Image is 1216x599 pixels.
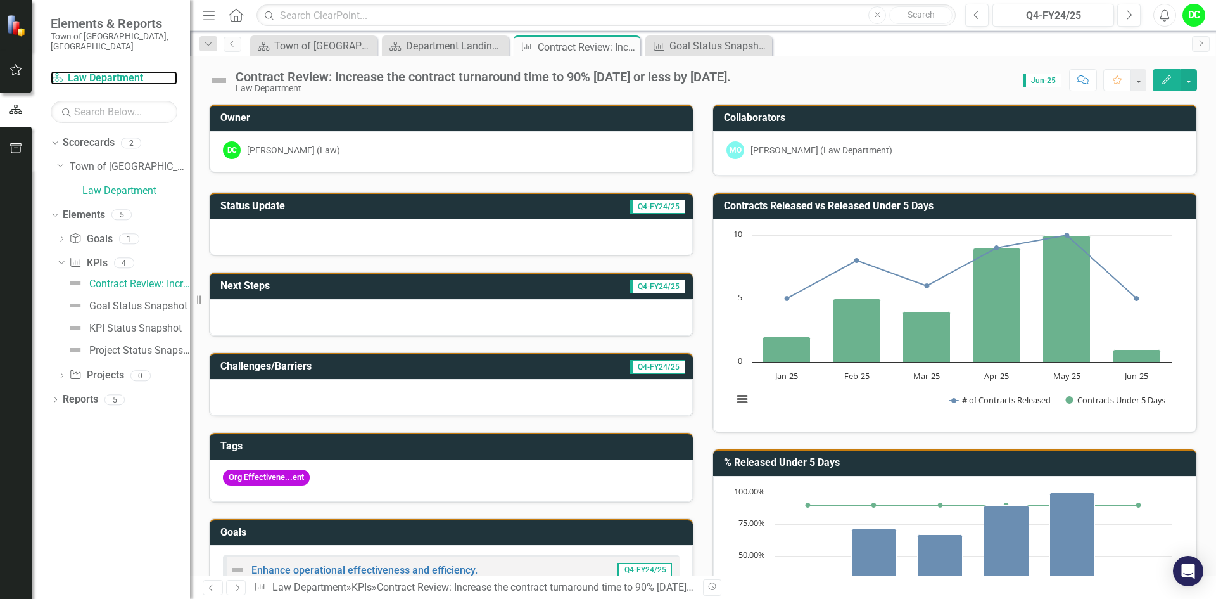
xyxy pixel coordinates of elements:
[51,31,177,52] small: Town of [GEOGRAPHIC_DATA], [GEOGRAPHIC_DATA]
[844,370,870,382] text: Feb-25
[51,16,177,31] span: Elements & Reports
[1053,370,1080,382] text: May-25
[377,581,766,593] div: Contract Review: Increase the contract turnaround time to 90% [DATE] or less by [DATE].
[649,38,769,54] a: Goal Status Snapshot
[220,112,687,124] h3: Owner
[871,503,877,508] path: Feb-25, 90. Target % of Contracts under 5 Days.
[630,360,685,374] span: Q4-FY24/25
[763,337,811,363] path: Jan-25, 2. Contracts Under 5 Days.
[51,101,177,123] input: Search Below...
[63,208,105,222] a: Elements
[1043,236,1091,363] path: May-25, 10. Contracts Under 5 Days.
[733,390,751,408] button: View chart menu, Chart
[738,549,765,560] text: 50.00%
[69,256,107,271] a: KPIs
[89,300,187,312] div: Goal Status Snapshot
[726,141,744,159] div: MO
[806,503,811,508] path: Jan-25, 90. Target % of Contracts under 5 Days.
[734,486,765,497] text: 100.00%
[538,39,637,55] div: Contract Review: Increase the contract turnaround time to 90% [DATE] or less by [DATE].
[104,394,125,405] div: 5
[738,355,742,366] text: 0
[669,38,769,54] div: Goal Status Snapshot
[992,4,1114,27] button: Q4-FY24/25
[209,70,229,91] img: Not Defined
[254,581,693,595] div: » »
[223,141,241,159] div: DC
[630,200,685,214] span: Q4-FY24/25
[65,273,190,293] a: Contract Review: Increase the contract turnaround time to 90% [DATE] or less by [DATE].
[726,229,1183,419] div: Chart. Highcharts interactive chart.
[833,299,881,363] path: Feb-25, 5. Contracts Under 5 Days.
[1113,350,1161,363] path: Jun-25, 1. Contracts Under 5 Days.
[938,503,943,508] path: Mar-25, 90. Target % of Contracts under 5 Days.
[236,70,731,84] div: Contract Review: Increase the contract turnaround time to 90% [DATE] or less by [DATE].
[738,517,765,529] text: 75.00%
[220,527,687,538] h3: Goals
[89,345,190,356] div: Project Status Snapshot
[51,71,177,86] a: Law Department
[6,13,30,37] img: ClearPoint Strategy
[114,257,134,268] div: 4
[119,233,139,244] div: 1
[230,562,245,577] img: Not Defined
[68,276,83,291] img: Not Defined
[68,320,83,335] img: Not Defined
[1173,556,1203,586] div: Open Intercom Messenger
[220,361,509,372] h3: Challenges/Barriers
[1065,233,1070,238] path: May-25, 10. # of Contracts Released.
[997,8,1110,23] div: Q4-FY24/25
[774,370,798,382] text: Jan-25
[1134,296,1139,301] path: Jun-25, 5. # of Contracts Released.
[89,323,182,334] div: KPI Status Snapshot
[750,144,892,157] div: [PERSON_NAME] (Law Department)
[617,563,672,577] span: Q4-FY24/25
[223,470,310,486] span: Org Effectivene...ent
[913,370,940,382] text: Mar-25
[274,38,374,54] div: Town of [GEOGRAPHIC_DATA] Page
[68,298,83,313] img: Not Defined
[925,283,930,288] path: Mar-25, 6. # of Contracts Released.
[973,248,1021,363] path: Apr-25, 9. Contracts Under 5 Days.
[630,280,685,293] span: Q4-FY24/25
[63,136,115,150] a: Scorecards
[385,38,505,54] a: Department Landing Page
[785,296,790,301] path: Jan-25, 5. # of Contracts Released.
[724,200,1190,212] h3: Contracts Released vs Released Under 5 Days
[247,144,340,157] div: [PERSON_NAME] (Law)
[65,340,190,360] a: Project Status Snapshot
[63,392,98,407] a: Reports
[726,229,1178,419] svg: Interactive chart
[82,184,190,198] a: Law Department
[220,200,469,212] h3: Status Update
[220,441,687,452] h3: Tags
[65,318,182,338] a: KPI Status Snapshot
[69,368,123,383] a: Projects
[889,6,953,24] button: Search
[121,138,141,148] div: 2
[69,232,112,247] a: Goals
[949,394,1051,406] button: Show # of Contracts Released
[406,38,505,54] div: Department Landing Page
[908,10,935,20] span: Search
[1182,4,1205,27] button: DC
[68,342,83,357] img: Not Defined
[1023,74,1061,87] span: Jun-25
[854,258,859,263] path: Feb-25, 8. # of Contracts Released.
[111,210,132,221] div: 5
[351,581,372,593] a: KPIs
[65,295,187,316] a: Goal Status Snapshot
[903,312,951,363] path: Mar-25, 4. Contracts Under 5 Days.
[89,278,190,290] div: Contract Review: Increase the contract turnaround time to 90% [DATE] or less by [DATE].
[984,370,1009,382] text: Apr-25
[733,228,742,240] text: 10
[236,84,731,93] div: Law Department
[251,564,478,576] a: Enhance operational effectiveness and efficiency.
[724,112,1190,124] h3: Collaborators
[724,457,1190,468] h3: % Released Under 5 Days
[1124,370,1148,382] text: Jun-25
[130,370,151,381] div: 0
[1065,394,1167,406] button: Show Contracts Under 5 Days
[220,280,438,292] h3: Next Steps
